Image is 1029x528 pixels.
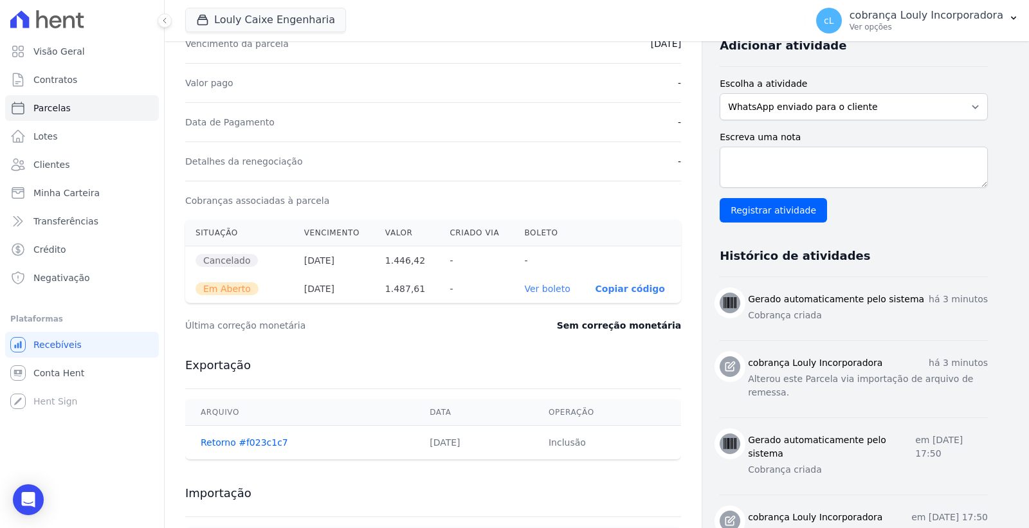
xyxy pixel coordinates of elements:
th: Arquivo [185,399,414,426]
th: Vencimento [294,220,375,246]
p: Cobrança criada [748,309,988,322]
span: Clientes [33,158,69,171]
dt: Detalhes da renegociação [185,155,303,168]
h3: Importação [185,486,681,501]
th: 1.487,61 [375,275,440,303]
button: cL cobrança Louly Incorporadora Ver opções [806,3,1029,39]
h3: Adicionar atividade [720,38,846,53]
a: Minha Carteira [5,180,159,206]
a: Contratos [5,67,159,93]
label: Escolha a atividade [720,77,988,91]
button: Copiar código [596,284,665,294]
span: Parcelas [33,102,71,114]
dd: - [678,155,681,168]
th: - [439,275,514,303]
h3: Exportação [185,358,681,373]
dt: Data de Pagamento [185,116,275,129]
p: cobrança Louly Incorporadora [850,9,1003,22]
th: [DATE] [294,246,375,275]
td: Inclusão [533,426,681,460]
span: Minha Carteira [33,187,100,199]
p: em [DATE] 17:50 [915,433,988,460]
dt: Vencimento da parcela [185,37,289,50]
a: Conta Hent [5,360,159,386]
p: Alterou este Parcela via importação de arquivo de remessa. [748,372,988,399]
p: em [DATE] 17:50 [911,511,988,524]
dd: Sem correção monetária [557,319,681,332]
th: Situação [185,220,294,246]
th: Valor [375,220,440,246]
span: Em Aberto [196,282,259,295]
dt: Cobranças associadas à parcela [185,194,329,207]
p: Cobrança criada [748,463,988,477]
th: Boleto [514,220,585,246]
span: Recebíveis [33,338,82,351]
span: Lotes [33,130,58,143]
span: Visão Geral [33,45,85,58]
th: - [439,246,514,275]
th: Criado via [439,220,514,246]
th: Data [414,399,533,426]
span: Negativação [33,271,90,284]
dt: Valor pago [185,77,233,89]
span: Crédito [33,243,66,256]
h3: Histórico de atividades [720,248,870,264]
p: há 3 minutos [929,293,988,306]
dt: Última correção monetária [185,319,478,332]
span: Transferências [33,215,98,228]
a: Lotes [5,123,159,149]
h3: cobrança Louly Incorporadora [748,356,882,370]
dd: [DATE] [651,37,681,50]
h3: Gerado automaticamente pelo sistema [748,433,915,460]
span: cL [824,16,834,25]
dd: - [678,116,681,129]
p: há 3 minutos [929,356,988,370]
div: Plataformas [10,311,154,327]
th: [DATE] [294,275,375,303]
td: [DATE] [414,426,533,460]
a: Clientes [5,152,159,178]
h3: Gerado automaticamente pelo sistema [748,293,924,306]
a: Retorno #f023c1c7 [201,437,288,448]
a: Parcelas [5,95,159,121]
a: Negativação [5,265,159,291]
span: Contratos [33,73,77,86]
button: Louly Caixe Engenharia [185,8,346,32]
th: 1.446,42 [375,246,440,275]
a: Transferências [5,208,159,234]
span: Cancelado [196,254,258,267]
p: Ver opções [850,22,1003,32]
a: Crédito [5,237,159,262]
h3: cobrança Louly Incorporadora [748,511,882,524]
a: Ver boleto [524,284,570,294]
dd: - [678,77,681,89]
span: Conta Hent [33,367,84,379]
div: Open Intercom Messenger [13,484,44,515]
input: Registrar atividade [720,198,827,223]
a: Visão Geral [5,39,159,64]
label: Escreva uma nota [720,131,988,144]
a: Recebíveis [5,332,159,358]
th: - [514,246,585,275]
th: Operação [533,399,681,426]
